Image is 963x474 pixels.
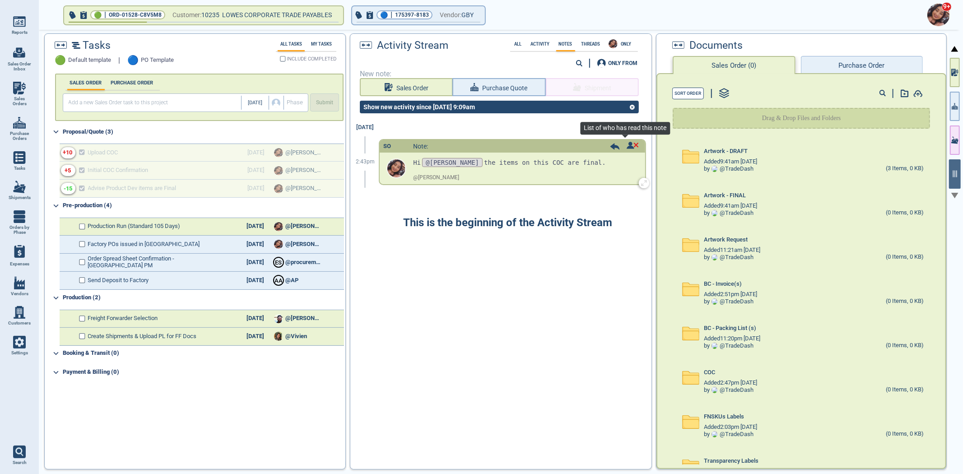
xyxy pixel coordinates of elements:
[13,460,27,465] span: Search
[556,42,575,46] label: Notes
[352,119,379,136] div: [DATE]
[704,148,748,155] span: Artwork - DRAFT
[94,12,102,18] span: 🟢
[55,55,66,65] span: 🟢
[287,57,336,61] span: INCLUDE COMPLETED
[7,61,32,72] span: Sales Order Inbox
[413,157,631,168] p: Hi the items on this COC are final.
[391,10,392,19] span: |
[927,4,950,26] img: Avatar
[609,39,618,48] img: Avatar
[461,9,474,21] span: GBY
[67,80,105,86] label: SALES ORDER
[395,10,429,19] span: 175397-8183
[8,321,31,326] span: Customers
[83,40,111,51] span: Tasks
[886,298,924,305] div: (0 Items, 0 KB)
[274,222,283,231] img: Avatar
[222,11,332,19] span: LOWES CORPORATE TRADE PAYABLES
[704,203,757,209] span: Added 9:41am [DATE]
[13,336,26,349] img: menu_icon
[689,40,743,51] span: Documents
[886,209,924,217] div: (0 Items, 0 KB)
[704,380,757,386] span: Added 2:47pm [DATE]
[609,60,638,66] div: ONLY FROM
[422,158,483,167] span: @[PERSON_NAME]
[886,431,924,438] div: (0 Items, 0 KB)
[274,314,283,323] img: Avatar
[63,365,344,380] div: Payment & Billing (0)
[704,158,757,165] span: Added 9:41am [DATE]
[63,346,344,361] div: Booking & Transit (0)
[512,42,525,46] label: All
[704,192,746,199] span: Artwork - FINAL
[65,96,242,110] input: Add a new Sales Order task to this project
[109,10,162,19] span: ORD-01528-C8V5M8
[712,343,718,349] img: Avatar
[712,431,718,437] img: Avatar
[274,276,283,285] div: A A
[704,343,754,349] div: by @ TradeDash
[403,217,612,229] span: This is the beginning of the Activity Stream
[239,223,271,230] div: [DATE]
[762,114,841,123] p: Drag & Drop Files and Folders
[239,277,271,284] div: [DATE]
[352,6,485,24] button: 🔵|175397-8183Vendor:GBY
[440,9,461,21] span: Vendor:
[7,131,32,141] span: Purchase Orders
[285,259,321,266] span: @procurement
[7,225,32,235] span: Orders by Phase
[12,30,28,35] span: Reports
[356,159,375,165] span: 2:43pm
[13,116,26,129] img: menu_icon
[482,83,527,94] span: Purchase Quote
[704,247,760,254] span: Added 11:21am [DATE]
[704,281,742,288] span: BC - Invoice(s)
[108,80,156,86] label: PURCHASE ORDER
[141,57,174,64] span: PO Template
[65,167,71,174] div: +5
[172,9,201,21] span: Customer:
[712,166,718,172] img: Avatar
[274,240,283,249] img: Avatar
[7,96,32,107] span: Sales Orders
[377,40,448,51] span: Activity Stream
[287,99,303,106] span: Phase
[704,254,754,261] div: by @ TradeDash
[274,332,283,341] img: Avatar
[886,386,924,394] div: (0 Items, 0 KB)
[886,254,924,261] div: (0 Items, 0 KB)
[383,143,391,150] div: SO
[9,195,31,200] span: Shipments
[360,78,453,96] button: Sales Order
[380,12,388,18] span: 🔵
[88,333,197,340] span: Create Shipments & Upload PL for FF Docs
[239,241,271,248] div: [DATE]
[712,210,718,216] img: Avatar
[704,414,744,420] span: FNSKUs Labels
[88,256,226,269] span: Order Spread Sheet Confirmation - [GEOGRAPHIC_DATA] PM
[11,350,28,356] span: Settings
[396,83,428,94] span: Sales Order
[248,100,262,106] span: [DATE]
[119,56,121,65] span: |
[13,306,26,319] img: menu_icon
[64,186,72,192] div: -15
[413,175,459,181] span: @ [PERSON_NAME]
[285,315,321,322] span: @[PERSON_NAME]
[285,223,321,230] span: @[PERSON_NAME]
[704,369,715,376] span: COC
[413,143,428,150] span: Note:
[308,42,335,46] label: My Tasks
[360,103,479,111] div: Show new activity since [DATE] 9:09am
[13,210,26,223] img: menu_icon
[704,166,754,172] div: by @ TradeDash
[88,223,181,230] span: Production Run (Standard 105 Days)
[672,88,704,99] button: Sort Order
[13,151,26,164] img: menu_icon
[278,42,305,46] label: All Tasks
[712,254,718,260] img: Avatar
[13,82,26,94] img: menu_icon
[712,298,718,305] img: Avatar
[128,55,139,65] span: 🔵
